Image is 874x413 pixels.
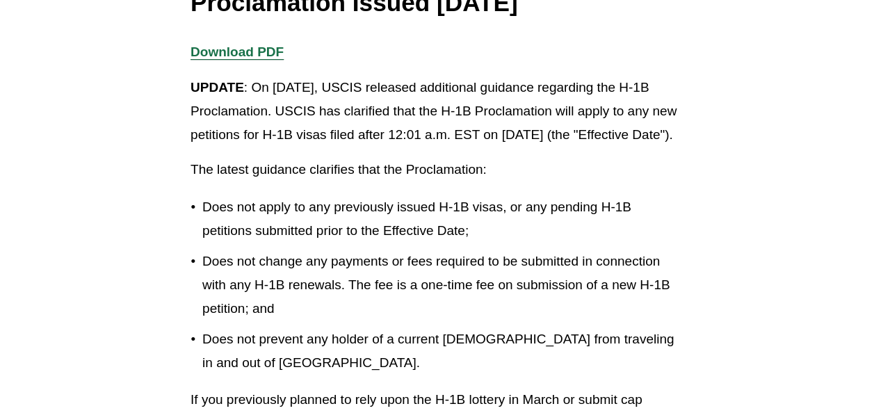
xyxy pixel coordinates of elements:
p: The latest guidance clarifies that the Proclamation: [191,158,683,181]
p: : On [DATE], USCIS released additional guidance regarding the H-1B Proclamation. USCIS has clarif... [191,76,683,147]
a: Download PDF [191,44,284,59]
strong: UPDATE [191,80,244,95]
p: Does not change any payments or fees required to be submitted in connection with any H-1B renewal... [202,250,683,321]
p: Does not prevent any holder of a current [DEMOGRAPHIC_DATA] from traveling in and out of [GEOGRAP... [202,327,683,375]
p: Does not apply to any previously issued H-1B visas, or any pending H-1B petitions submitted prior... [202,195,683,243]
